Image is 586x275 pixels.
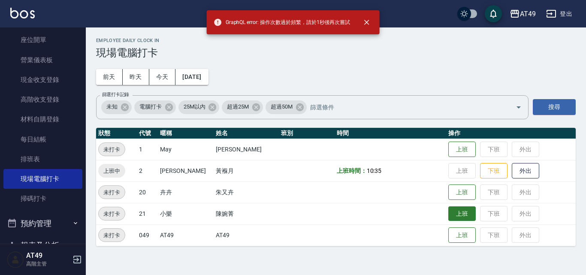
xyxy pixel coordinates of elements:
button: 上班 [448,184,476,200]
td: 朱又卉 [214,181,278,203]
td: 黃褓月 [214,160,278,181]
button: 外出 [512,163,539,179]
h5: AT49 [26,251,70,260]
td: [PERSON_NAME] [158,160,214,181]
button: close [357,13,376,32]
button: 今天 [149,69,176,85]
div: 電腦打卡 [134,100,176,114]
th: 姓名 [214,128,278,139]
button: 搜尋 [533,99,576,115]
th: 操作 [446,128,576,139]
a: 掃碼打卡 [3,189,82,209]
td: 2 [137,160,158,181]
button: save [485,5,502,22]
td: 21 [137,203,158,224]
a: 座位開單 [3,30,82,50]
th: 暱稱 [158,128,214,139]
th: 代號 [137,128,158,139]
a: 營業儀表板 [3,50,82,70]
img: Logo [10,8,35,18]
a: 現場電腦打卡 [3,169,82,189]
button: 登出 [543,6,576,22]
span: 25M以內 [178,103,211,111]
span: GraphQL error: 操作次數過於頻繁，請於1秒後再次嘗試 [214,18,350,27]
input: 篩選條件 [308,100,501,115]
b: 上班時間： [337,167,367,174]
button: AT49 [506,5,539,23]
button: 預約管理 [3,212,82,235]
span: 10:35 [367,167,382,174]
td: 卉卉 [158,181,214,203]
div: 25M以內 [178,100,220,114]
span: 未打卡 [99,209,125,218]
td: May [158,139,214,160]
span: 未打卡 [99,231,125,240]
h3: 現場電腦打卡 [96,47,576,59]
img: Person [7,251,24,268]
button: [DATE] [175,69,208,85]
button: 下班 [480,163,507,179]
td: AT49 [214,224,278,246]
button: 前天 [96,69,123,85]
div: AT49 [520,9,536,19]
td: 1 [137,139,158,160]
label: 篩選打卡記錄 [102,91,129,98]
span: 未打卡 [99,145,125,154]
div: 未知 [101,100,132,114]
td: [PERSON_NAME] [214,139,278,160]
td: 陳婉菁 [214,203,278,224]
button: 昨天 [123,69,149,85]
a: 排班表 [3,149,82,169]
button: 報表及分析 [3,234,82,257]
a: 高階收支登錄 [3,90,82,109]
span: 超過25M [222,103,254,111]
button: 上班 [448,227,476,243]
span: 上班中 [98,166,125,175]
span: 電腦打卡 [134,103,167,111]
div: 超過25M [222,100,263,114]
td: 20 [137,181,158,203]
span: 未知 [101,103,123,111]
th: 班別 [279,128,335,139]
td: 小樂 [158,203,214,224]
button: Open [512,100,526,114]
div: 超過50M [266,100,307,114]
span: 超過50M [266,103,298,111]
a: 材料自購登錄 [3,109,82,129]
a: 每日結帳 [3,130,82,149]
p: 高階主管 [26,260,70,268]
th: 時間 [335,128,446,139]
th: 狀態 [96,128,137,139]
button: 上班 [448,206,476,221]
a: 現金收支登錄 [3,70,82,90]
span: 未打卡 [99,188,125,197]
button: 上班 [448,142,476,157]
h2: Employee Daily Clock In [96,38,576,43]
td: AT49 [158,224,214,246]
td: 049 [137,224,158,246]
